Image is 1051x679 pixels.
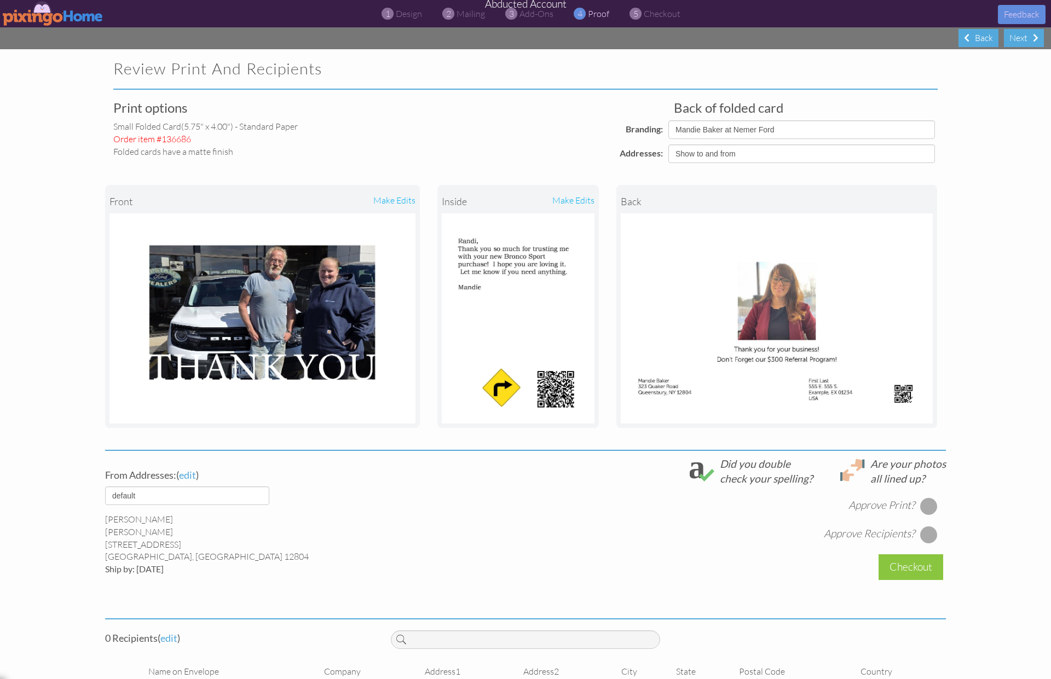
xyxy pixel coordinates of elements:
[690,459,714,481] img: check_spelling.svg
[848,498,915,513] div: Approve Print?
[644,8,680,19] span: checkout
[105,470,374,481] h4: ( )
[1004,29,1044,47] div: Next
[109,213,415,423] img: Landscape Image
[3,1,103,26] img: pixingo logo
[113,120,377,133] div: small folded card
[113,146,377,158] div: Folded cards have a matte finish
[160,632,177,644] span: edit
[235,121,298,132] span: - Standard paper
[385,8,390,20] span: 1
[509,8,514,20] span: 3
[621,213,933,423] img: Landscape Image
[105,633,374,644] h4: 0 Recipient ( )
[446,8,451,20] span: 2
[105,469,176,481] span: From Addresses:
[105,564,164,574] span: Ship by: [DATE]
[105,514,173,525] span: [PERSON_NAME]
[113,133,377,146] div: Order item #136686
[588,8,609,19] span: proof
[620,147,663,160] label: Addresses:
[181,121,233,132] span: (5.75" x 4.00")
[720,456,813,471] div: Did you double
[105,513,374,576] div: [PERSON_NAME] [STREET_ADDRESS] [GEOGRAPHIC_DATA], [GEOGRAPHIC_DATA] 12804
[578,8,582,20] span: 4
[621,189,777,213] div: back
[674,101,921,115] h3: Back of folded card
[879,554,943,580] div: Checkout
[998,5,1046,24] button: Feedback
[824,526,915,541] div: Approve Recipients?
[113,101,369,115] h3: Print options
[457,8,485,19] span: mailing
[519,8,553,19] span: add-ons
[626,123,663,136] label: Branding:
[958,29,998,47] div: Back
[262,189,415,213] div: make edits
[109,189,262,213] div: front
[720,471,813,486] div: check your spelling?
[153,632,158,644] span: s
[396,8,422,19] span: design
[870,471,946,486] div: all lined up?
[870,456,946,471] div: Are your photos
[442,189,518,213] div: inside
[442,213,594,423] img: Landscape Image
[840,459,865,481] img: lineup.svg
[179,469,196,481] span: edit
[518,189,594,213] div: make edits
[633,8,638,20] span: 5
[113,60,506,78] h2: Review Print and Recipients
